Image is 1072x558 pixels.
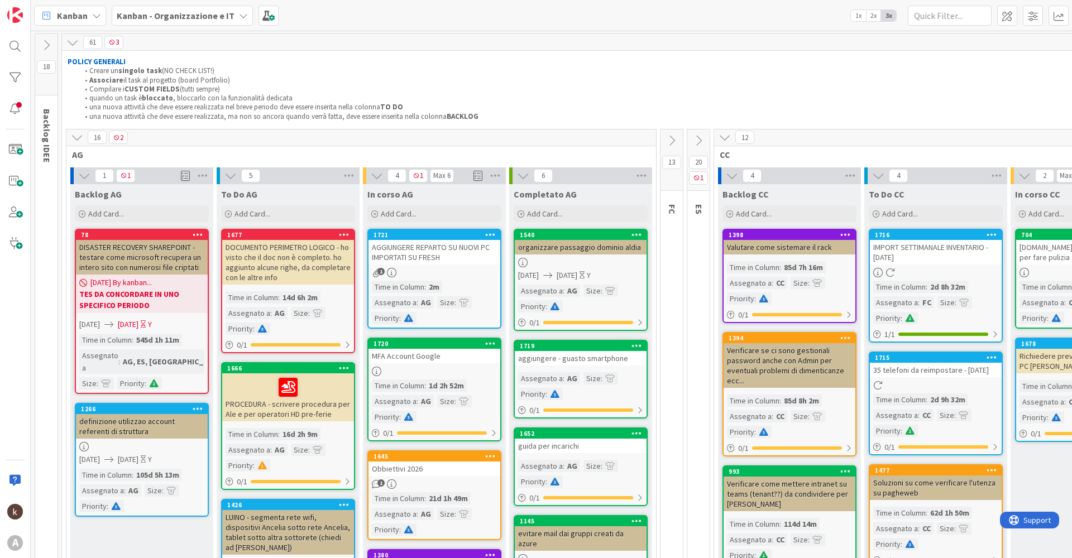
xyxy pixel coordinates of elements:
[118,454,138,465] span: [DATE]
[372,411,399,423] div: Priority
[374,340,500,348] div: 1720
[738,309,749,321] span: 0 / 1
[1031,428,1041,440] span: 0 / 1
[117,10,234,21] b: Kanban - Organizzazione e IT
[515,516,647,551] div: 1145evitare mail dai gruppi creati da azure
[145,484,162,497] div: Size
[772,533,773,546] span: :
[272,444,288,456] div: AG
[727,292,754,305] div: Priority
[79,334,132,346] div: Time in Column
[927,393,968,406] div: 2d 9h 32m
[515,341,647,365] div: 1719aggiungere - guasto smartphone
[417,508,418,520] span: :
[399,411,401,423] span: :
[808,277,810,289] span: :
[372,312,399,324] div: Priority
[226,428,278,440] div: Time in Column
[253,323,255,335] span: :
[773,277,787,289] div: CC
[564,460,580,472] div: AG
[901,425,902,437] span: :
[870,240,1002,264] div: IMPORT SETTIMANALE INVENTARIO - [DATE]
[1020,396,1064,408] div: Assegnato a
[729,468,855,475] div: 993
[23,2,51,15] span: Support
[908,6,992,26] input: Quick Filter...
[724,230,855,240] div: 1398
[226,459,253,472] div: Priority
[866,10,881,21] span: 2x
[870,363,1002,377] div: 35 telefoni da reimpostare - [DATE]
[126,484,141,497] div: AG
[724,477,855,511] div: Verificare come mettere intranet su teams (tenant??) da condividere per [PERSON_NAME]
[779,395,781,407] span: :
[221,362,355,490] a: 1666PROCEDURA - scrivere procedura per Ale e per operatori HD pre-ferieTime in Column:16d 2h 9mAs...
[724,240,855,254] div: Valutare come sistemare il rack
[736,209,772,219] span: Add Card...
[278,291,280,304] span: :
[426,281,442,293] div: 2m
[418,296,434,309] div: AG
[729,334,855,342] div: 1394
[754,292,756,305] span: :
[515,429,647,439] div: 1652
[454,395,456,407] span: :
[368,451,500,461] div: 1645
[870,465,1002,500] div: 1477Soluzioni su come verificare l'utenza su pagheweb
[226,307,270,319] div: Assegnato a
[873,538,901,550] div: Priority
[1020,296,1064,309] div: Assegnato a
[272,307,288,319] div: AG
[222,338,354,352] div: 0/1
[926,393,927,406] span: :
[754,426,756,438] span: :
[773,533,787,546] div: CC
[873,522,918,535] div: Assegnato a
[515,230,647,254] div: 1540organizzare passaggio dominio aldia
[772,277,773,289] span: :
[222,230,354,240] div: 1677
[791,410,808,422] div: Size
[368,349,500,363] div: MFA Account Google
[870,230,1002,264] div: 1716IMPORT SETTIMANALE INVENTARIO - [DATE]
[518,372,563,384] div: Assegnato a
[920,296,934,309] div: FC
[118,319,138,330] span: [DATE]
[76,230,208,275] div: 78DISASTER RECOVERY SHAREPOINT - testare come microsoft recupera un intero sito con numerosi file...
[851,10,866,21] span: 1x
[120,355,227,368] div: AG, ES, [GEOGRAPHIC_DATA]
[727,518,779,530] div: Time in Column
[291,307,308,319] div: Size
[724,343,855,388] div: Verificare se ci sono gestionali password anche con Admin per eventuali problemi di dimenticanze ...
[426,492,471,504] div: 21d 1h 49m
[117,377,145,389] div: Priority
[399,523,401,536] span: :
[724,466,855,477] div: 993
[418,395,434,407] div: AG
[873,393,926,406] div: Time in Column
[437,508,454,520] div: Size
[437,296,454,309] div: Size
[270,444,272,456] span: :
[374,453,500,460] div: 1645
[557,270,577,281] span: [DATE]
[368,339,500,349] div: 1720
[514,229,648,331] a: 1540organizzare passaggio dominio aldia[DATE][DATE]YAssegnato a:AGSize:Priority:0/1
[545,300,547,312] span: :
[226,323,253,335] div: Priority
[107,500,108,512] span: :
[873,296,918,309] div: Assegnato a
[869,229,1003,343] a: 1716IMPORT SETTIMANALE INVENTARIO - [DATE]Time in Column:2d 8h 32mAssegnato a:FCSize:Priority:1/1
[372,492,424,504] div: Time in Column
[226,444,270,456] div: Assegnato a
[227,501,354,509] div: 1426
[954,409,956,421] span: :
[724,333,855,343] div: 1394
[937,522,954,535] div: Size
[76,404,208,439] div: 1266definizione utilizzao account referenti di struttura
[424,379,426,392] span: :
[545,388,547,400] span: :
[518,475,545,488] div: Priority
[520,342,647,350] div: 1719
